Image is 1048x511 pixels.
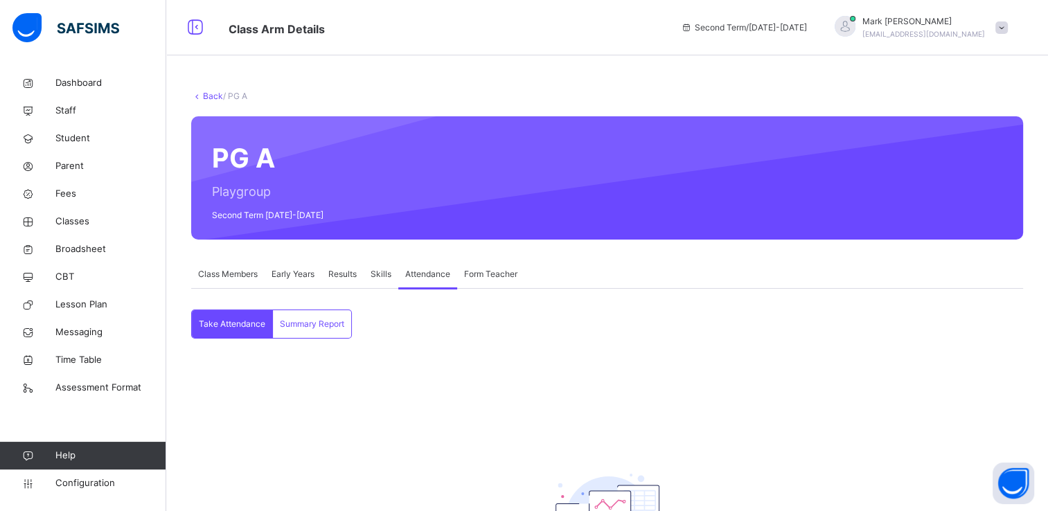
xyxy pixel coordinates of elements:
span: / PG A [223,91,247,101]
span: Form Teacher [464,268,517,280]
span: Dashboard [55,76,166,90]
span: [EMAIL_ADDRESS][DOMAIN_NAME] [862,30,985,38]
span: Fees [55,187,166,201]
span: session/term information [681,21,807,34]
div: MarkSam [821,15,1015,40]
span: Skills [371,268,391,280]
span: Time Table [55,353,166,367]
span: Lesson Plan [55,298,166,312]
img: safsims [12,13,119,42]
span: Broadsheet [55,242,166,256]
a: Back [203,91,223,101]
span: Attendance [405,268,450,280]
span: Student [55,132,166,145]
span: Early Years [272,268,314,280]
span: Class Arm Details [229,22,325,36]
span: Class Members [198,268,258,280]
span: CBT [55,270,166,284]
span: Assessment Format [55,381,166,395]
span: Staff [55,104,166,118]
span: Parent [55,159,166,173]
span: Results [328,268,357,280]
span: Take Attendance [199,318,265,330]
span: Mark [PERSON_NAME] [862,15,985,28]
span: Summary Report [280,318,344,330]
span: Classes [55,215,166,228]
button: Open asap [993,463,1034,504]
span: Help [55,449,166,463]
span: Messaging [55,325,166,339]
span: Configuration [55,476,166,490]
